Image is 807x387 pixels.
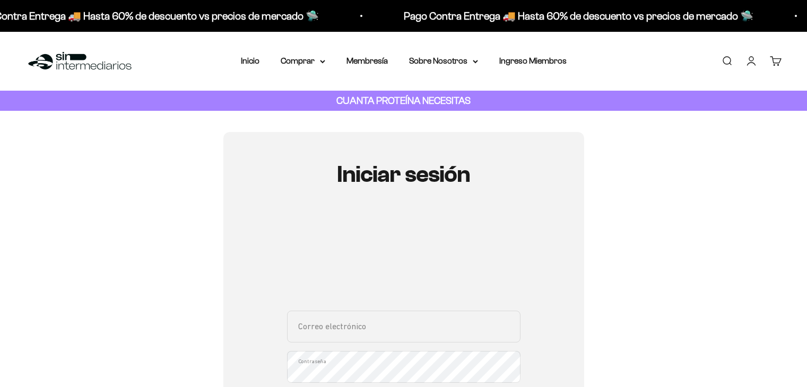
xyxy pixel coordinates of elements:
[287,162,520,187] h1: Iniciar sesión
[336,95,471,106] strong: CUANTA PROTEÍNA NECESITAS
[281,54,325,68] summary: Comprar
[287,218,520,298] iframe: Social Login Buttons
[499,56,567,65] a: Ingreso Miembros
[409,54,478,68] summary: Sobre Nosotros
[346,56,388,65] a: Membresía
[400,7,750,24] p: Pago Contra Entrega 🚚 Hasta 60% de descuento vs precios de mercado 🛸
[241,56,259,65] a: Inicio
